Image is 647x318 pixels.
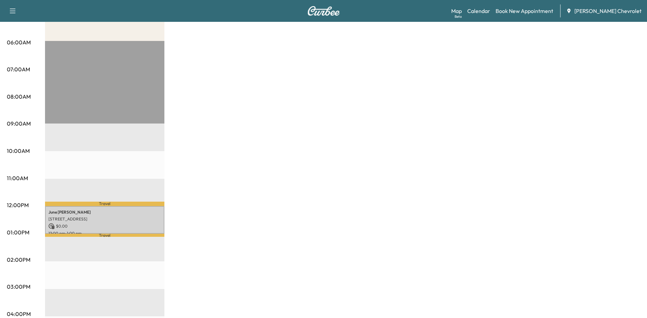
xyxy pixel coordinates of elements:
p: June [PERSON_NAME] [48,209,161,215]
p: 12:00PM [7,201,29,209]
a: MapBeta [451,7,462,15]
p: 02:00PM [7,256,30,264]
a: Calendar [467,7,490,15]
p: 09:00AM [7,119,31,128]
p: 10:00AM [7,147,30,155]
a: Book New Appointment [496,7,553,15]
p: 04:00PM [7,310,31,318]
img: Curbee Logo [307,6,340,16]
p: 07:00AM [7,65,30,73]
p: 03:00PM [7,283,30,291]
p: 11:00AM [7,174,28,182]
p: Travel [45,234,164,237]
div: Beta [455,14,462,19]
p: 08:00AM [7,92,31,101]
span: [PERSON_NAME] Chevrolet [574,7,642,15]
p: $ 0.00 [48,223,161,229]
p: Travel [45,202,164,206]
p: 01:00PM [7,228,29,236]
p: 06:00AM [7,38,31,46]
p: 12:00 pm - 1:00 pm [48,231,161,236]
p: [STREET_ADDRESS] [48,216,161,222]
